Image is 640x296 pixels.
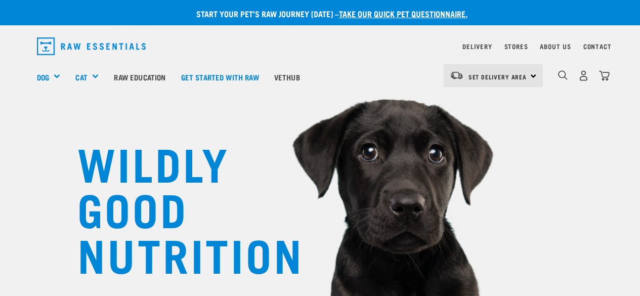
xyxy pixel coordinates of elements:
img: Raw Essentials Logo [37,37,146,55]
img: user.png [578,70,589,81]
a: Contact [583,45,612,48]
a: Vethub [267,57,308,97]
a: Cat [75,71,87,83]
img: van-moving.png [450,71,463,80]
a: Raw Education [106,57,173,97]
a: Dog [37,71,49,83]
a: About Us [540,45,571,48]
a: Stores [504,45,528,48]
img: home-icon-1@2x.png [558,70,568,80]
img: home-icon@2x.png [599,70,610,81]
span: Set Delivery Area [468,75,527,78]
a: take our quick pet questionnaire. [339,11,467,16]
nav: dropdown navigation [29,33,612,59]
h1: WILDLY GOOD NUTRITION [77,139,280,276]
a: Get started with Raw [174,57,267,97]
a: Delivery [462,45,492,48]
